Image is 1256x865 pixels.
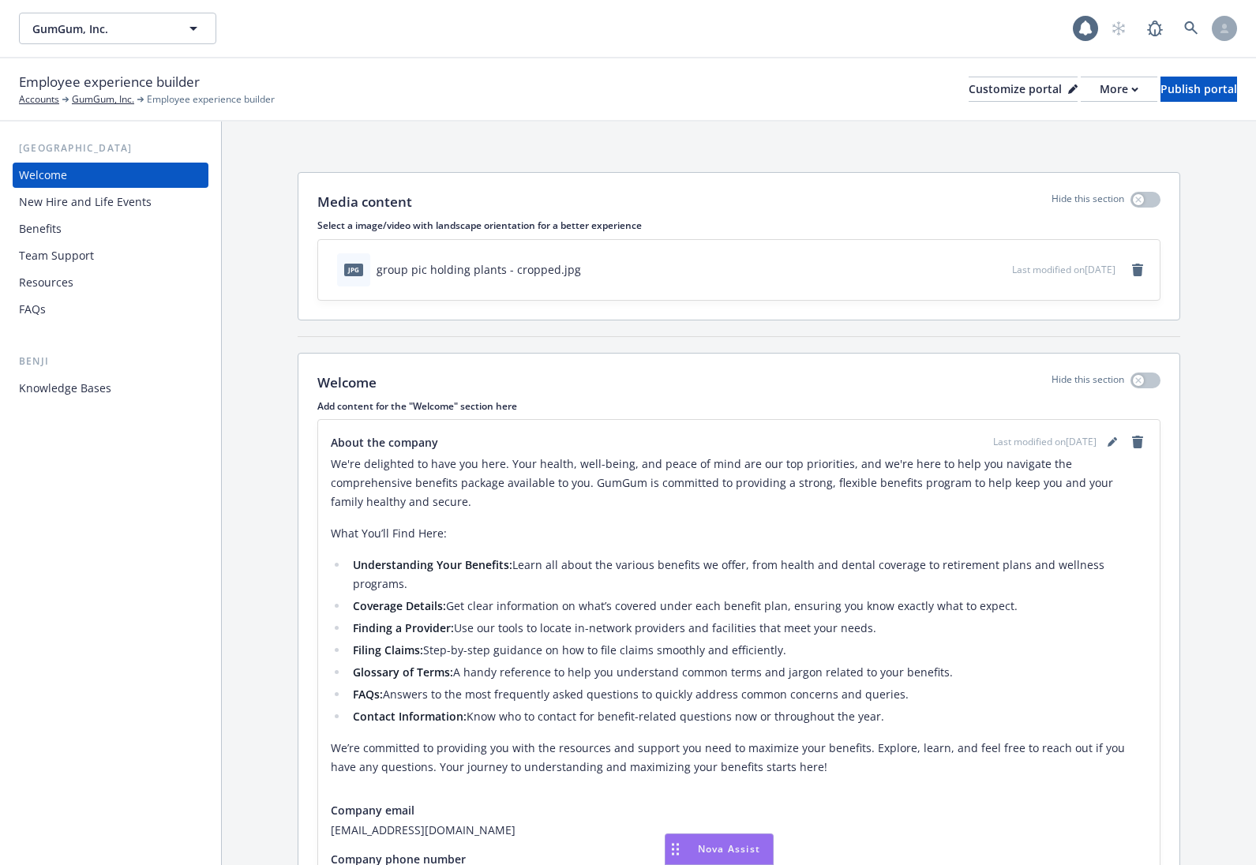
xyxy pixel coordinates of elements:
span: GumGum, Inc. [32,21,169,37]
li: Get clear information on what’s covered under each benefit plan, ensuring you know exactly what t... [348,597,1147,616]
span: Employee experience builder [147,92,275,107]
span: Last modified on [DATE] [993,435,1097,449]
li: Know who to contact for benefit-related questions now or throughout the year. [348,707,1147,726]
a: GumGum, Inc. [72,92,134,107]
p: Hide this section [1052,373,1124,393]
button: Customize portal [969,77,1078,102]
strong: Understanding Your Benefits: [353,557,512,572]
span: Company email [331,802,414,818]
p: What You’ll Find Here: [331,524,1147,543]
a: Start snowing [1103,13,1134,44]
a: Team Support [13,243,208,268]
p: Hide this section [1052,192,1124,212]
span: About the company [331,434,438,451]
a: New Hire and Life Events [13,189,208,215]
div: Publish portal [1160,77,1237,101]
div: Resources [19,270,73,295]
button: Publish portal [1160,77,1237,102]
div: [GEOGRAPHIC_DATA] [13,140,208,156]
a: Report a Bug [1139,13,1171,44]
div: Benefits [19,216,62,242]
a: remove [1128,432,1147,451]
p: Media content [317,192,412,212]
a: FAQs [13,297,208,322]
div: Customize portal [969,77,1078,101]
div: Benji [13,354,208,369]
strong: Coverage Details: [353,598,446,613]
a: Knowledge Bases [13,376,208,401]
span: Employee experience builder [19,72,200,92]
p: We’re committed to providing you with the resources and support you need to maximize your benefit... [331,739,1147,777]
a: Benefits [13,216,208,242]
strong: FAQs: [353,687,383,702]
span: Last modified on [DATE] [1012,263,1115,276]
li: Use our tools to locate in-network providers and facilities that meet your needs. [348,619,1147,638]
button: More [1081,77,1157,102]
a: Resources [13,270,208,295]
button: GumGum, Inc. [19,13,216,44]
p: Select a image/video with landscape orientation for a better experience [317,219,1160,232]
p: Welcome [317,373,377,393]
div: Knowledge Bases [19,376,111,401]
button: Nova Assist [665,833,774,865]
div: More [1100,77,1138,101]
a: Accounts [19,92,59,107]
button: preview file [992,261,1006,278]
div: group pic holding plants - cropped.jpg [377,261,581,278]
div: Team Support [19,243,94,268]
a: Search [1175,13,1207,44]
span: jpg [344,264,363,275]
strong: Filing Claims: [353,642,423,657]
div: Drag to move [665,834,685,864]
a: remove [1128,260,1147,279]
li: Step-by-step guidance on how to file claims smoothly and efficiently. [348,641,1147,660]
a: Welcome [13,163,208,188]
p: We're delighted to have you here. Your health, well-being, and peace of mind are our top prioriti... [331,455,1147,511]
div: New Hire and Life Events [19,189,152,215]
strong: Finding a Provider: [353,620,454,635]
span: [EMAIL_ADDRESS][DOMAIN_NAME] [331,822,1147,838]
strong: Contact Information: [353,709,467,724]
strong: Glossary of Terms: [353,665,453,680]
li: A handy reference to help you understand common terms and jargon related to your benefits. [348,663,1147,682]
div: FAQs [19,297,46,322]
span: Nova Assist [698,842,760,856]
div: Welcome [19,163,67,188]
a: editPencil [1103,432,1122,451]
button: download file [966,261,979,278]
li: Answers to the most frequently asked questions to quickly address common concerns and queries. [348,685,1147,704]
p: Add content for the "Welcome" section here [317,399,1160,413]
li: Learn all about the various benefits we offer, from health and dental coverage to retirement plan... [348,556,1147,594]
